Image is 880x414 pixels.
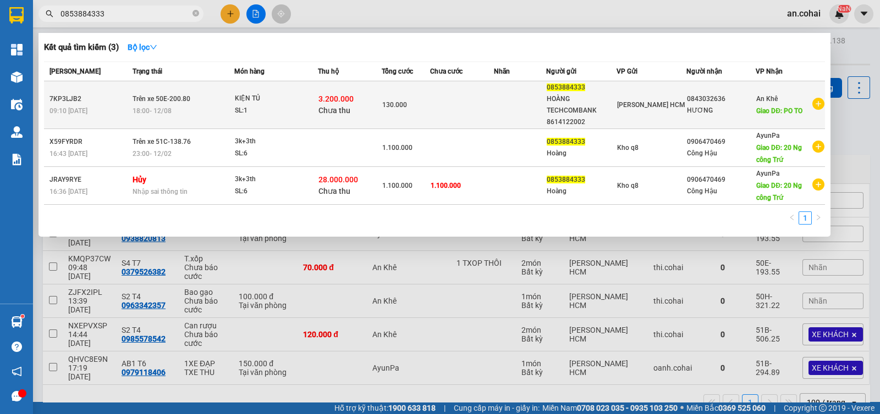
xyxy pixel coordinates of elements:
[235,93,317,105] div: KIỆN TỦ
[756,144,802,164] span: Giao DĐ: 20 Ng công Trứ
[812,211,825,225] button: right
[235,148,317,160] div: SL: 6
[11,71,23,83] img: warehouse-icon
[799,211,812,225] li: 1
[799,212,811,224] a: 1
[756,132,779,139] span: AyunPa
[756,68,783,75] span: VP Nhận
[785,211,799,225] li: Previous Page
[133,95,190,103] span: Trên xe 50E-200.80
[119,38,166,56] button: Bộ lọcdown
[756,107,802,115] span: Giao DĐ: PO TO
[235,105,317,117] div: SL: 1
[50,68,101,75] span: [PERSON_NAME]
[430,68,463,75] span: Chưa cước
[382,182,413,189] span: 1.100.000
[617,68,637,75] span: VP Gửi
[50,188,87,195] span: 16:36 [DATE]
[235,136,317,148] div: 3k+3th
[234,68,265,75] span: Món hàng
[235,174,317,186] div: 3k+3th
[812,211,825,225] li: Next Page
[11,154,23,165] img: solution-icon
[617,182,639,189] span: Kho q8
[133,107,172,115] span: 18:00 - 12/08
[687,105,755,116] div: HƯƠNG
[12,366,22,377] span: notification
[318,94,354,103] span: 3.200.000
[44,42,119,53] h3: Kết quả tìm kiếm ( 3 )
[50,107,87,115] span: 09:10 [DATE]
[235,186,317,198] div: SL: 6
[547,186,615,197] div: Hoàng
[318,68,339,75] span: Thu hộ
[756,170,779,177] span: AyunPa
[318,187,350,195] span: Chưa thu
[193,10,199,16] span: close-circle
[50,136,129,148] div: X59FYRDR
[193,9,199,19] span: close-circle
[11,126,23,138] img: warehouse-icon
[318,106,350,115] span: Chưa thu
[789,214,795,221] span: left
[12,342,22,352] span: question-circle
[431,182,461,189] span: 1.100.000
[9,7,24,24] img: logo-vxr
[128,43,157,52] strong: Bộ lọc
[756,182,802,202] span: Giao DĐ: 20 Ng công Trứ
[687,93,755,105] div: 0843032636
[547,148,615,159] div: Hoàng
[50,93,129,105] div: 7KP3LJB2
[382,144,413,152] span: 1.100.000
[382,101,407,109] span: 130.000
[21,315,24,318] sup: 1
[12,391,22,401] span: message
[617,144,639,152] span: Kho q8
[133,188,188,195] span: Nhập sai thông tin
[133,68,162,75] span: Trạng thái
[50,150,87,158] span: 16:43 [DATE]
[61,8,190,20] input: Tìm tên, số ĐT hoặc mã đơn
[11,316,23,328] img: warehouse-icon
[812,98,824,110] span: plus-circle
[50,174,129,186] div: JRAY9RYE
[546,68,576,75] span: Người gửi
[547,176,585,183] span: 0853884333
[547,138,585,146] span: 0853884333
[812,141,824,153] span: plus-circle
[812,178,824,191] span: plus-circle
[382,68,413,75] span: Tổng cước
[494,68,510,75] span: Nhãn
[11,44,23,55] img: dashboard-icon
[150,43,157,51] span: down
[687,136,755,148] div: 0906470469
[756,95,778,103] span: An Khê
[687,174,755,186] div: 0906470469
[46,10,53,18] span: search
[547,93,615,128] div: HOÀNG TECHCOMBANK 8614122002
[785,211,799,225] button: left
[686,68,722,75] span: Người nhận
[617,101,685,109] span: [PERSON_NAME] HCM
[687,148,755,159] div: Công Hậu
[318,175,358,184] span: 28.000.000
[133,138,191,146] span: Trên xe 51C-138.76
[547,83,585,91] span: 0853884333
[133,175,146,184] strong: Hủy
[815,214,822,221] span: right
[687,186,755,197] div: Công Hậu
[11,99,23,110] img: warehouse-icon
[133,150,172,158] span: 23:00 - 12/02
